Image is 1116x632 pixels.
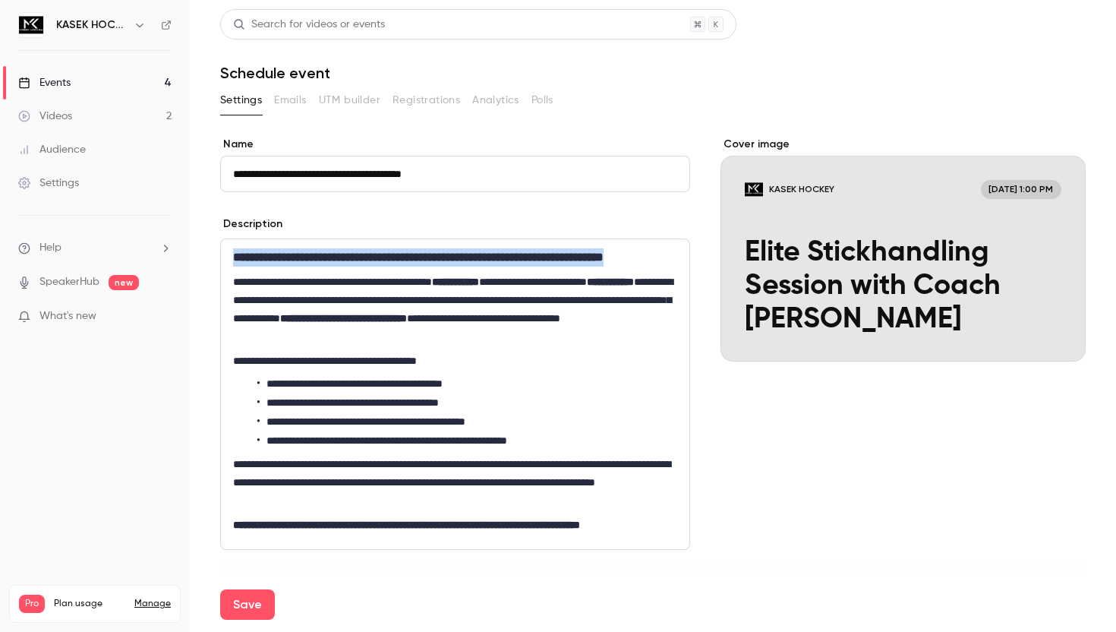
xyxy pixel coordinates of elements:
span: Registrations [392,93,460,109]
div: Settings [18,175,79,191]
span: Pro [19,595,45,613]
h1: Schedule event [220,64,1086,82]
label: Name [220,137,690,152]
img: KASEK HOCKEY [19,13,43,37]
div: Videos [18,109,72,124]
span: UTM builder [319,93,380,109]
button: Settings [220,88,262,112]
div: editor [221,239,689,549]
span: What's new [39,308,96,324]
div: Search for videos or events [233,17,385,33]
section: Cover image [720,137,1086,362]
span: Emails [274,93,306,109]
span: Help [39,240,61,256]
span: new [109,275,139,290]
li: help-dropdown-opener [18,240,172,256]
button: Save [220,589,275,620]
label: Description [220,216,282,232]
span: Plan usage [54,598,125,610]
a: SpeakerHub [39,274,99,290]
div: Audience [18,142,86,157]
span: Polls [531,93,553,109]
div: Events [18,75,71,90]
section: description [220,239,690,550]
label: Cover image [720,137,1086,152]
h6: KASEK HOCKEY [56,17,128,33]
a: Manage [134,598,171,610]
span: Analytics [472,93,519,109]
